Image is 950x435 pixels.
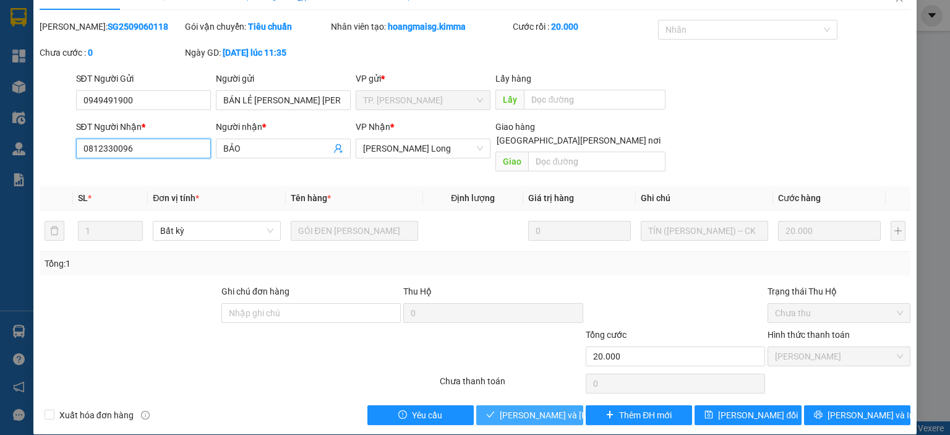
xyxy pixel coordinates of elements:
[333,144,343,153] span: user-add
[775,304,903,322] span: Chưa thu
[814,410,823,420] span: printer
[108,22,168,32] b: SG2509060118
[636,186,773,210] th: Ghi chú
[363,139,483,158] span: Vĩnh Long
[768,285,910,298] div: Trạng thái Thu Hộ
[778,221,881,241] input: 0
[248,22,292,32] b: Tiêu chuẩn
[153,193,199,203] span: Đơn vị tính
[486,410,495,420] span: check
[619,408,672,422] span: Thêm ĐH mới
[768,330,850,340] label: Hình thức thanh toán
[78,193,88,203] span: SL
[185,20,328,33] div: Gói vận chuyển:
[551,22,578,32] b: 20.000
[356,122,390,132] span: VP Nhận
[221,286,289,296] label: Ghi chú đơn hàng
[695,405,802,425] button: save[PERSON_NAME] đổi
[356,72,490,85] div: VP gửi
[76,120,211,134] div: SĐT Người Nhận
[528,152,665,171] input: Dọc đường
[40,46,182,59] div: Chưa cước :
[141,411,150,420] span: info-circle
[495,90,524,110] span: Lấy
[54,408,139,422] span: Xuất hóa đơn hàng
[524,90,665,110] input: Dọc đường
[403,286,432,296] span: Thu Hộ
[221,303,401,323] input: Ghi chú đơn hàng
[495,152,528,171] span: Giao
[45,257,367,270] div: Tổng: 1
[160,222,273,240] span: Bất kỳ
[291,221,418,241] input: VD: Bàn, Ghế
[513,20,656,33] div: Cước rồi :
[76,72,211,85] div: SĐT Người Gửi
[641,221,768,241] input: Ghi Chú
[778,193,821,203] span: Cước hàng
[891,221,905,241] button: plus
[528,221,631,241] input: 0
[586,330,627,340] span: Tổng cước
[367,405,474,425] button: exclamation-circleYêu cầu
[412,408,442,422] span: Yêu cầu
[828,408,914,422] span: [PERSON_NAME] và In
[495,122,535,132] span: Giao hàng
[704,410,713,420] span: save
[718,408,798,422] span: [PERSON_NAME] đổi
[185,46,328,59] div: Ngày GD:
[775,347,903,366] span: Chuyển khoản
[804,405,911,425] button: printer[PERSON_NAME] và In
[216,120,351,134] div: Người nhận
[439,374,584,396] div: Chưa thanh toán
[492,134,665,147] span: [GEOGRAPHIC_DATA][PERSON_NAME] nơi
[88,48,93,58] b: 0
[495,74,531,84] span: Lấy hàng
[363,91,483,110] span: TP. Hồ Chí Minh
[528,193,574,203] span: Giá trị hàng
[586,405,693,425] button: plusThêm ĐH mới
[388,22,466,32] b: hoangmaisg.kimma
[398,410,407,420] span: exclamation-circle
[476,405,583,425] button: check[PERSON_NAME] và [PERSON_NAME] hàng
[291,193,331,203] span: Tên hàng
[331,20,510,33] div: Nhân viên tạo:
[223,48,286,58] b: [DATE] lúc 11:35
[40,20,182,33] div: [PERSON_NAME]:
[45,221,64,241] button: delete
[606,410,614,420] span: plus
[216,72,351,85] div: Người gửi
[451,193,495,203] span: Định lượng
[500,408,667,422] span: [PERSON_NAME] và [PERSON_NAME] hàng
